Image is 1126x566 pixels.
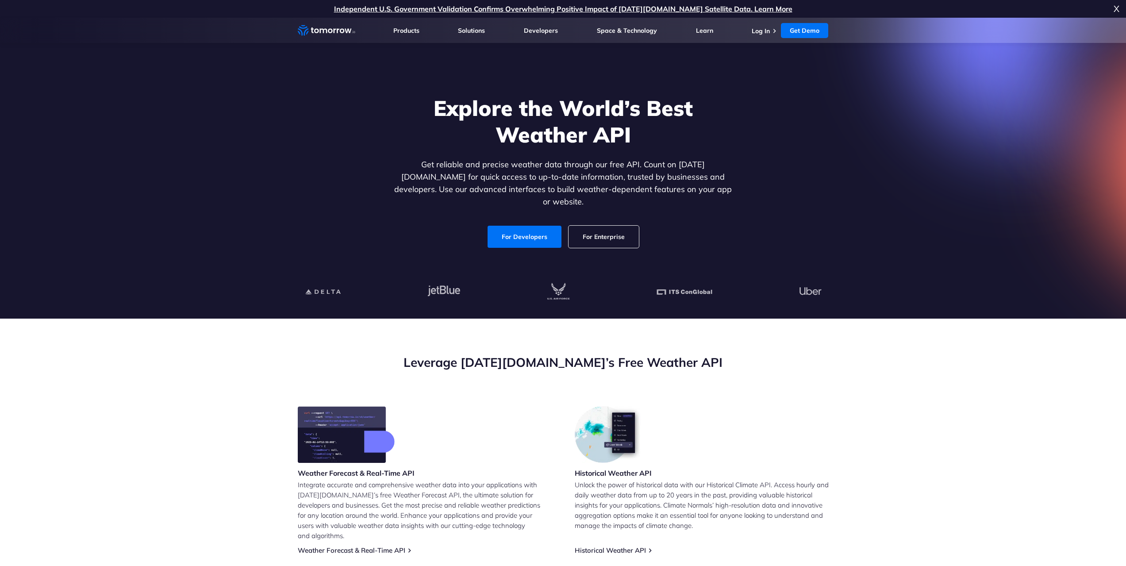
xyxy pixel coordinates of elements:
a: Home link [298,24,355,37]
h3: Historical Weather API [575,468,652,478]
a: Get Demo [781,23,828,38]
a: Space & Technology [597,27,657,35]
a: Historical Weather API [575,546,646,554]
a: Products [393,27,419,35]
a: For Developers [488,226,561,248]
p: Unlock the power of historical data with our Historical Climate API. Access hourly and daily weat... [575,480,829,531]
a: Weather Forecast & Real-Time API [298,546,405,554]
a: Developers [524,27,558,35]
h3: Weather Forecast & Real-Time API [298,468,415,478]
h2: Leverage [DATE][DOMAIN_NAME]’s Free Weather API [298,354,829,371]
a: For Enterprise [569,226,639,248]
a: Independent U.S. Government Validation Confirms Overwhelming Positive Impact of [DATE][DOMAIN_NAM... [334,4,792,13]
h1: Explore the World’s Best Weather API [392,95,734,148]
a: Solutions [458,27,485,35]
p: Get reliable and precise weather data through our free API. Count on [DATE][DOMAIN_NAME] for quic... [392,158,734,208]
a: Log In [752,27,770,35]
p: Integrate accurate and comprehensive weather data into your applications with [DATE][DOMAIN_NAME]... [298,480,552,541]
a: Learn [696,27,713,35]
